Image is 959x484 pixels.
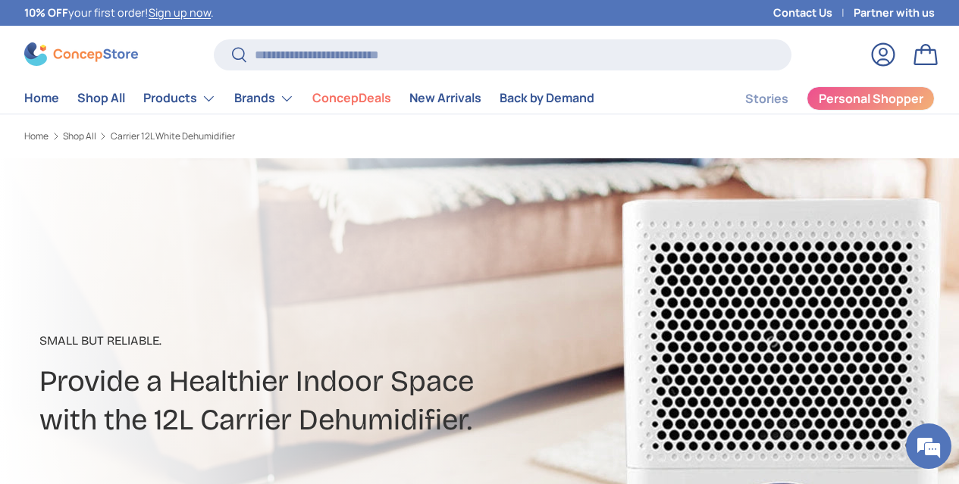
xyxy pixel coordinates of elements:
a: Shop All [63,132,96,141]
img: ConcepStore [24,42,138,66]
a: Sign up now [149,5,211,20]
a: Shop All [77,83,125,113]
p: your first order! . [24,5,214,21]
h2: Provide a Healthier Indoor Space with the 12L Carrier Dehumidifier. [39,362,622,439]
nav: Breadcrumbs [24,130,507,143]
a: Back by Demand [500,83,594,113]
a: Stories [745,84,788,114]
a: Home [24,132,49,141]
nav: Secondary [709,83,935,114]
a: Personal Shopper [807,86,935,111]
a: Brands [234,83,294,114]
a: ConcepDeals [312,83,391,113]
summary: Products [134,83,225,114]
a: New Arrivals [409,83,481,113]
a: Home [24,83,59,113]
summary: Brands [225,83,303,114]
a: Contact Us [773,5,854,21]
p: Small But Reliable. [39,332,622,350]
a: Carrier 12L White Dehumidifier [111,132,235,141]
nav: Primary [24,83,594,114]
a: Partner with us [854,5,935,21]
a: Products [143,83,216,114]
strong: 10% OFF [24,5,68,20]
span: Personal Shopper [819,92,923,105]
